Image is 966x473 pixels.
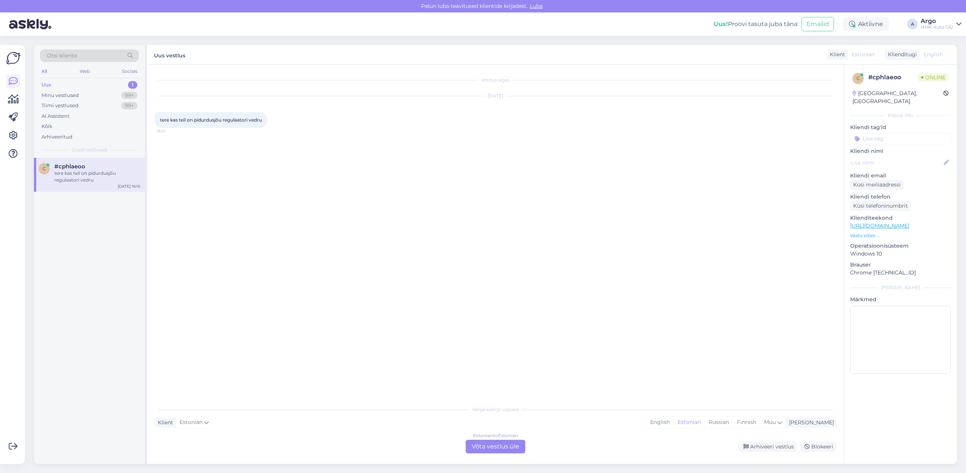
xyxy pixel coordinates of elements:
p: Operatsioonisüsteem [850,242,951,250]
span: Uued vestlused [72,146,107,153]
p: Kliendi nimi [850,147,951,155]
div: Arhiveeritud [42,133,72,141]
input: Lisa tag [850,133,951,144]
div: Valige keel ja vastake [155,406,836,413]
span: c [43,166,46,171]
div: Tiimi vestlused [42,102,78,109]
div: 1 [128,81,137,89]
div: Küsi meiliaadressi [850,180,904,190]
img: Askly Logo [6,51,20,65]
div: Klienditugi [885,51,917,59]
div: Klient [827,51,845,59]
p: Märkmed [850,296,951,304]
p: Kliendi telefon [850,193,951,201]
span: c [857,75,860,81]
a: [URL][DOMAIN_NAME] [850,222,909,229]
div: English [646,417,674,428]
div: Argo [921,18,953,24]
div: Proovi tasuta juba täna: [714,20,798,29]
div: Küsi telefoninumbrit [850,201,911,211]
span: Online [918,73,949,82]
div: Minu vestlused [42,92,79,99]
div: [PERSON_NAME] [786,419,834,427]
div: Finnish [733,417,760,428]
div: tere kas teil on pidurdusjõu regulaatori vedru [54,170,140,183]
div: Kõik [42,123,52,130]
span: Muu [764,419,776,425]
p: Brauser [850,261,951,269]
div: Vestlus algas [155,77,836,83]
div: A [907,19,918,29]
div: Blokeeri [800,442,836,452]
p: Windows 10 [850,250,951,258]
div: Kliendi info [850,112,951,119]
div: Socials [120,66,139,76]
span: Estonian [852,51,875,59]
div: 99+ [121,102,137,109]
div: All [40,66,49,76]
div: [PERSON_NAME] [850,284,951,291]
div: Aktiivne [843,17,889,31]
p: Klienditeekond [850,214,951,222]
label: Uus vestlus [154,49,185,60]
div: Klient [155,419,173,427]
span: Estonian [180,418,203,427]
div: HMK Auto OÜ [921,24,953,30]
div: AI Assistent [42,112,69,120]
p: Kliendi tag'id [850,123,951,131]
p: Vaata edasi ... [850,232,951,239]
div: [DATE] [155,92,836,99]
p: Kliendi email [850,172,951,180]
span: tere kas teil on pidurdusjõu regulaatori vedru [160,117,262,123]
button: Emailid [801,17,834,31]
div: Estonian to Estonian [473,432,518,439]
span: #cphlaeoo [54,163,85,170]
b: Uus! [714,20,728,28]
div: Russian [705,417,733,428]
div: 99+ [121,92,137,99]
span: 16:10 [157,128,185,134]
p: Chrome [TECHNICAL_ID] [850,269,951,277]
div: Arhiveeri vestlus [739,442,797,452]
div: Estonian [674,417,705,428]
input: Lisa nimi [851,159,942,167]
a: ArgoHMK Auto OÜ [921,18,961,30]
span: Luba [528,3,545,9]
div: [GEOGRAPHIC_DATA], [GEOGRAPHIC_DATA] [852,89,943,105]
div: [DATE] 16:10 [118,183,140,189]
div: # cphlaeoo [868,73,918,82]
span: Otsi kliente [47,52,77,60]
div: Web [78,66,91,76]
span: English [923,51,943,59]
div: Uus [42,81,51,89]
div: Võta vestlus üle [466,440,525,453]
